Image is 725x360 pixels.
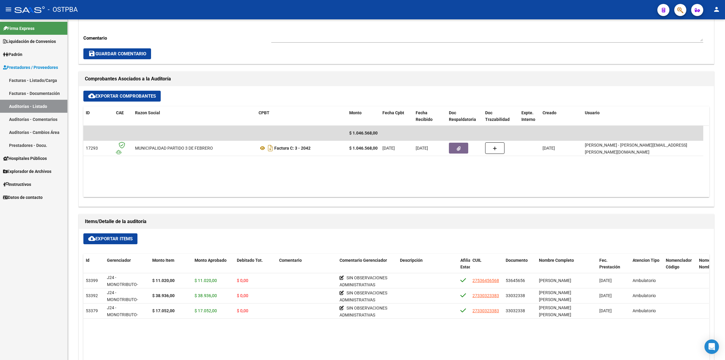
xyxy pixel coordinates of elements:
[114,106,133,126] datatable-header-cell: CAE
[86,146,98,151] span: 17293
[133,106,256,126] datatable-header-cell: Razon Social
[3,64,58,71] span: Prestadores / Proveedores
[83,233,137,244] button: Exportar Items
[195,258,227,263] span: Monto Aprobado
[88,235,95,242] mat-icon: cloud_download
[237,308,248,313] span: $ 0,00
[699,258,725,270] span: Nomenclador Nombre
[398,254,458,281] datatable-header-cell: Descripción
[259,110,269,115] span: CPBT
[237,258,263,263] span: Debitado Tot.
[107,305,142,331] span: J24 - MONOTRIBUTO-IGUALDAD SALUD-PRENSA
[3,155,47,162] span: Hospitales Públicos
[597,254,630,281] datatable-header-cell: Fec. Prestación
[85,74,708,84] h1: Comprobantes Asociados a la Auditoría
[663,254,697,281] datatable-header-cell: Nomenclador Código
[340,275,387,287] span: SIN OBSERVACIONES ADMINISTRATIVAS
[83,35,271,41] p: Comentario
[5,6,12,13] mat-icon: menu
[237,293,248,298] span: $ 0,00
[585,110,600,115] span: Usuario
[458,254,470,281] datatable-header-cell: Afiliado Estado
[86,308,98,313] span: 53379
[83,91,161,102] button: Exportar Comprobantes
[107,258,131,263] span: Gerenciador
[503,254,536,281] datatable-header-cell: Documento
[88,51,146,57] span: Guardar Comentario
[83,48,151,59] button: Guardar Comentario
[195,308,217,313] span: $ 17.052,00
[195,278,217,283] span: $ 11.020,00
[633,308,656,313] span: Ambulatorio
[83,254,105,281] datatable-header-cell: Id
[116,110,124,115] span: CAE
[234,254,277,281] datatable-header-cell: Debitado Tot.
[704,339,719,354] div: Open Intercom Messenger
[382,146,395,151] span: [DATE]
[713,6,720,13] mat-icon: person
[539,278,571,283] span: [PERSON_NAME]
[630,254,663,281] datatable-header-cell: Atencion Tipo
[349,146,378,151] strong: $ 1.046.568,00
[599,293,612,298] span: [DATE]
[237,278,248,283] span: $ 0,00
[599,258,620,270] span: Fec. Prestación
[416,146,428,151] span: [DATE]
[472,308,499,313] span: 27330323383
[446,106,483,126] datatable-header-cell: Doc Respaldatoria
[86,110,90,115] span: ID
[88,92,95,99] mat-icon: cloud_download
[540,106,582,126] datatable-header-cell: Creado
[380,106,413,126] datatable-header-cell: Fecha Cpbt
[3,51,22,58] span: Padrón
[470,254,503,281] datatable-header-cell: CUIL
[413,106,446,126] datatable-header-cell: Fecha Recibido
[3,38,56,45] span: Liquidación de Convenios
[539,258,574,263] span: Nombre Completo
[3,25,34,32] span: Firma Express
[3,194,43,201] span: Datos de contacto
[666,258,692,270] span: Nomenclador Código
[340,290,387,302] span: SIN OBSERVACIONES ADMINISTRATIVAS
[337,254,398,281] datatable-header-cell: Comentario Gerenciador
[88,93,156,99] span: Exportar Comprobantes
[107,275,142,300] span: J24 - MONOTRIBUTO-IGUALDAD SALUD-PRENSA
[472,293,499,298] span: 27330323383
[472,278,499,283] span: 27536456568
[633,258,659,263] span: Atencion Tipo
[3,181,31,188] span: Instructivos
[150,254,192,281] datatable-header-cell: Monto Item
[105,254,150,281] datatable-header-cell: Gerenciador
[521,110,535,122] span: Expte. Interno
[543,110,556,115] span: Creado
[88,50,95,57] mat-icon: save
[340,258,387,263] span: Comentario Gerenciador
[460,258,475,270] span: Afiliado Estado
[416,110,433,122] span: Fecha Recibido
[152,308,175,313] strong: $ 17.052,00
[506,293,525,298] span: 33032338
[472,258,482,263] span: CUIL
[506,308,525,313] span: 33032338
[83,106,114,126] datatable-header-cell: ID
[85,217,708,226] h1: Items/Detalle de la auditoría
[633,278,656,283] span: Ambulatorio
[3,168,51,175] span: Explorador de Archivos
[152,293,175,298] strong: $ 38.936,00
[485,110,510,122] span: Doc Trazabilidad
[192,254,234,281] datatable-header-cell: Monto Aprobado
[585,143,687,154] span: [PERSON_NAME] - [PERSON_NAME][EMAIL_ADDRESS][PERSON_NAME][DOMAIN_NAME]
[279,258,302,263] span: Comentario
[400,258,423,263] span: Descripción
[277,254,337,281] datatable-header-cell: Comentario
[449,110,476,122] span: Doc Respaldatoria
[86,293,98,298] span: 53392
[506,258,528,263] span: Documento
[195,293,217,298] span: $ 38.936,00
[539,290,571,302] span: [PERSON_NAME] [PERSON_NAME]
[347,106,380,126] datatable-header-cell: Monto
[152,258,174,263] span: Monto Item
[86,258,89,263] span: Id
[340,306,387,317] span: SIN OBSERVACIONES ADMINISTRATIVAS
[48,3,78,16] span: - OSTPBA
